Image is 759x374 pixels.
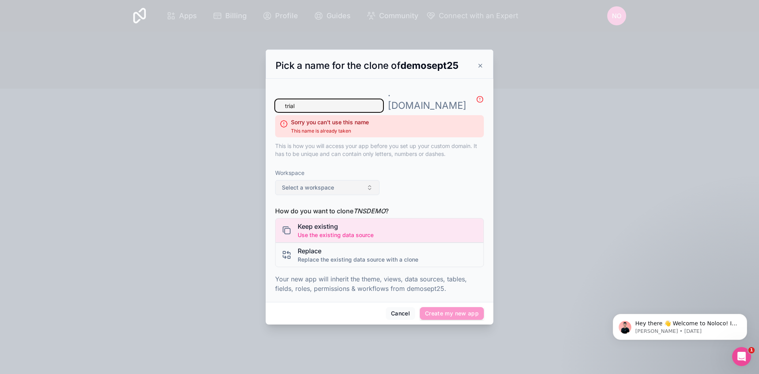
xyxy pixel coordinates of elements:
[298,222,374,231] span: Keep existing
[386,307,415,320] button: Cancel
[282,184,334,192] span: Select a workspace
[388,87,466,112] p: . [DOMAIN_NAME]
[275,142,484,158] p: This is how you will access your app before you set up your custom domain. It has to be unique an...
[400,60,459,71] strong: demosept25
[601,297,759,353] iframe: Intercom notifications message
[275,274,484,293] p: Your new app will inherit the theme, views, data sources, tables, fields, roles, permissions & wo...
[275,180,379,195] button: Select Button
[291,128,369,134] span: This name is already taken
[291,118,369,126] h2: Sorry you can't use this name
[732,347,751,366] iframe: Intercom live chat
[298,231,374,239] span: Use the existing data source
[275,206,484,216] span: How do you want to clone ?
[275,169,379,177] span: Workspace
[353,207,385,215] i: TNSDEMO
[748,347,755,353] span: 1
[298,256,418,264] span: Replace the existing data source with a clone
[276,60,459,71] span: Pick a name for the clone of
[275,99,383,112] input: app
[298,246,418,256] span: Replace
